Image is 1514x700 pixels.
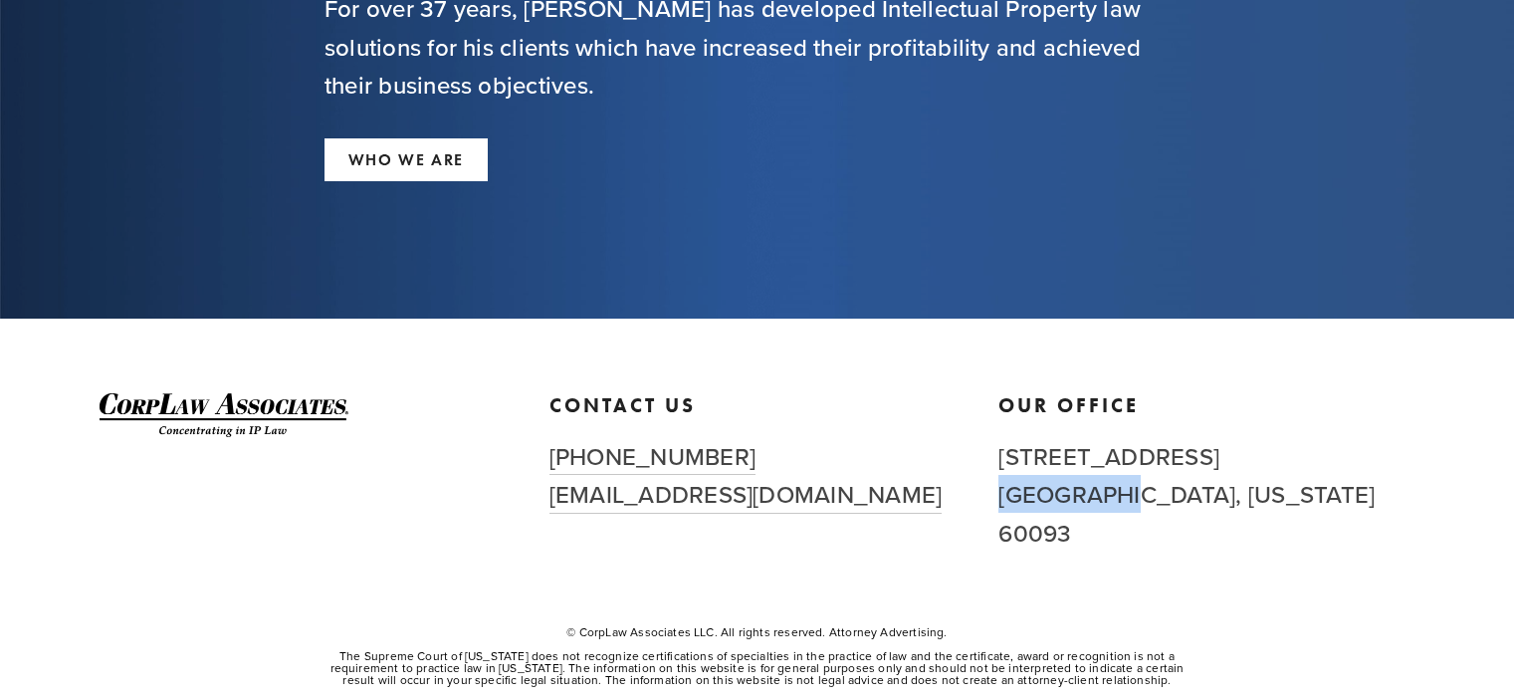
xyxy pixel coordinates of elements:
p: The Supreme Court of [US_STATE] does not recognize certifications of specialties in the practice ... [324,650,1190,686]
strong: Our Office [998,393,1139,417]
a: WHO WE ARE [324,138,488,181]
h2: [STREET_ADDRESS] [GEOGRAPHIC_DATA], [US_STATE] 60093 [998,437,1414,552]
a: [EMAIL_ADDRESS][DOMAIN_NAME] [549,477,943,513]
a: [PHONE_NUMBER] [549,439,756,475]
strong: Contact Us [549,393,696,417]
p: © CorpLaw Associates LLC. All rights reserved. Attorney Advertising. [324,626,1190,638]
